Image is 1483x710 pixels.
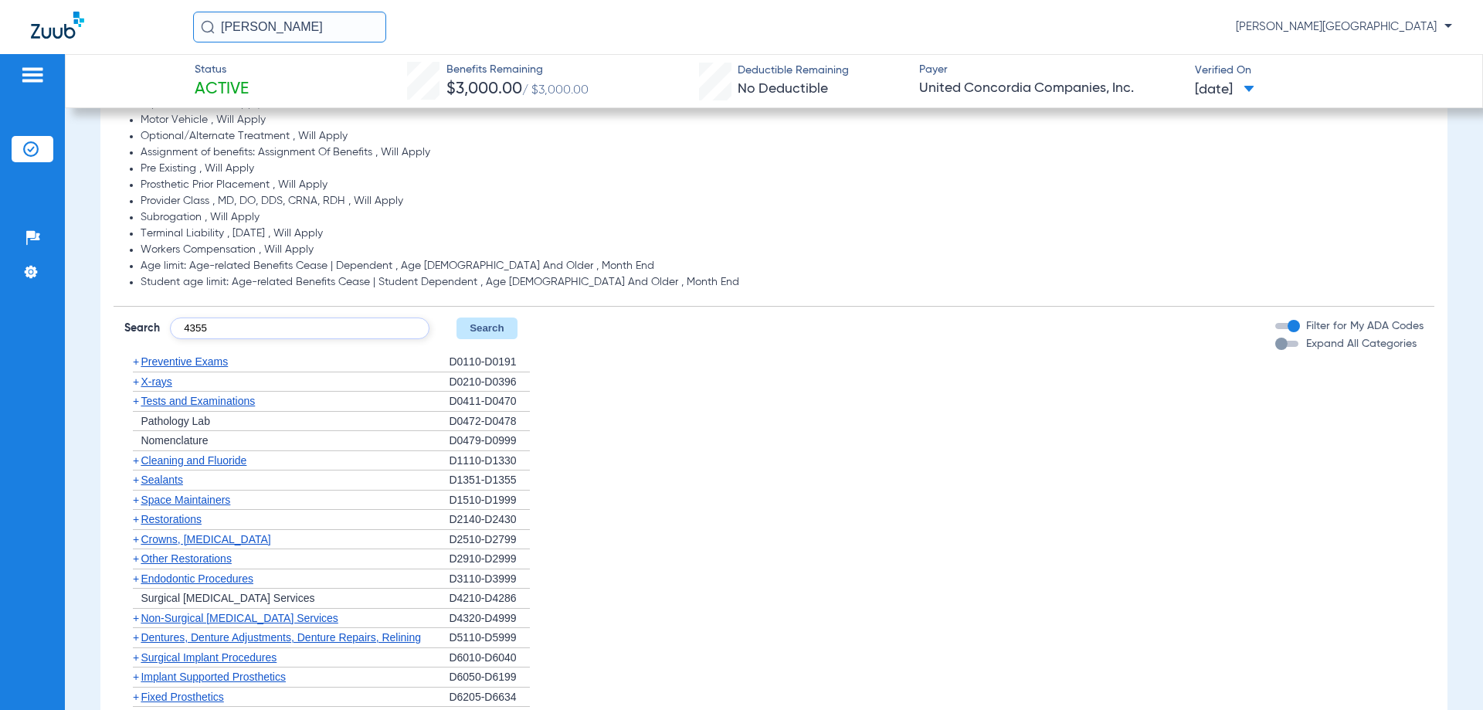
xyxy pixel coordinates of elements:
span: Active [195,79,249,100]
label: Filter for My ADA Codes [1303,318,1424,335]
span: Endodontic Procedures [141,572,253,585]
img: Search Icon [201,20,215,34]
div: D6010-D6040 [449,648,530,668]
span: Fixed Prosthetics [141,691,223,703]
span: [DATE] [1195,80,1254,100]
div: D3110-D3999 [449,569,530,589]
span: + [133,454,139,467]
span: + [133,395,139,407]
li: Assignment of benefits: Assignment Of Benefits , Will Apply [141,146,1423,160]
span: + [133,474,139,486]
li: Student age limit: Age-related Benefits Cease | Student Dependent , Age [DEMOGRAPHIC_DATA] And Ol... [141,276,1423,290]
span: + [133,612,139,624]
input: Search by ADA code or keyword… [170,318,429,339]
div: D2910-D2999 [449,549,530,569]
span: Crowns, [MEDICAL_DATA] [141,533,270,545]
div: D4210-D4286 [449,589,530,609]
span: Implant Supported Prosthetics [141,671,286,683]
li: Pre Existing , Will Apply [141,162,1423,176]
div: D4320-D4999 [449,609,530,629]
div: D0479-D0999 [449,431,530,451]
span: Dentures, Denture Adjustments, Denture Repairs, Relining [141,631,421,644]
img: hamburger-icon [20,66,45,84]
div: D0472-D0478 [449,412,530,432]
div: D0210-D0396 [449,372,530,392]
span: Payer [919,62,1182,78]
span: + [133,533,139,545]
li: Optional/Alternate Treatment , Will Apply [141,130,1423,144]
div: D6205-D6634 [449,688,530,708]
span: + [133,552,139,565]
div: D1510-D1999 [449,491,530,511]
span: + [133,631,139,644]
li: Motor Vehicle , Will Apply [141,114,1423,127]
span: + [133,572,139,585]
span: $3,000.00 [446,81,522,97]
span: + [133,651,139,664]
div: D2140-D2430 [449,510,530,530]
span: Surgical Implant Procedures [141,651,277,664]
span: No Deductible [738,82,828,96]
span: Search [124,321,160,336]
div: D5110-D5999 [449,628,530,648]
div: D1110-D1330 [449,451,530,471]
span: Tests and Examinations [141,395,255,407]
span: Expand All Categories [1306,338,1417,349]
span: + [133,355,139,368]
span: [PERSON_NAME][GEOGRAPHIC_DATA] [1236,19,1452,35]
span: Verified On [1195,63,1458,79]
li: Prosthetic Prior Placement , Will Apply [141,178,1423,192]
li: Workers Compensation , Will Apply [141,243,1423,257]
span: + [133,375,139,388]
span: / $3,000.00 [522,84,589,97]
span: Sealants [141,474,182,486]
span: Space Maintainers [141,494,230,506]
span: Non-Surgical [MEDICAL_DATA] Services [141,612,338,624]
span: United Concordia Companies, Inc. [919,79,1182,98]
span: + [133,494,139,506]
span: Benefits Remaining [446,62,589,78]
span: + [133,513,139,525]
li: Subrogation , Will Apply [141,211,1423,225]
input: Search for patients [193,12,386,42]
span: Cleaning and Fluoride [141,454,246,467]
span: X-rays [141,375,171,388]
span: Other Restorations [141,552,232,565]
li: Terminal Liability , [DATE] , Will Apply [141,227,1423,241]
span: Restorations [141,513,202,525]
img: Zuub Logo [31,12,84,39]
div: D6050-D6199 [449,668,530,688]
iframe: Chat Widget [1406,636,1483,710]
div: D1351-D1355 [449,471,530,491]
span: Status [195,62,249,78]
span: + [133,691,139,703]
li: Provider Class , MD, DO, DDS, CRNA, RDH , Will Apply [141,195,1423,209]
div: D0411-D0470 [449,392,530,412]
span: Deductible Remaining [738,63,849,79]
span: Surgical [MEDICAL_DATA] Services [141,592,314,604]
li: Age limit: Age-related Benefits Cease | Dependent , Age [DEMOGRAPHIC_DATA] And Older , Month End [141,260,1423,273]
span: Pathology Lab [141,415,210,427]
span: Nomenclature [141,434,208,447]
span: Preventive Exams [141,355,228,368]
button: Search [456,318,518,339]
span: + [133,671,139,683]
div: D0110-D0191 [449,352,530,372]
div: D2510-D2799 [449,530,530,550]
